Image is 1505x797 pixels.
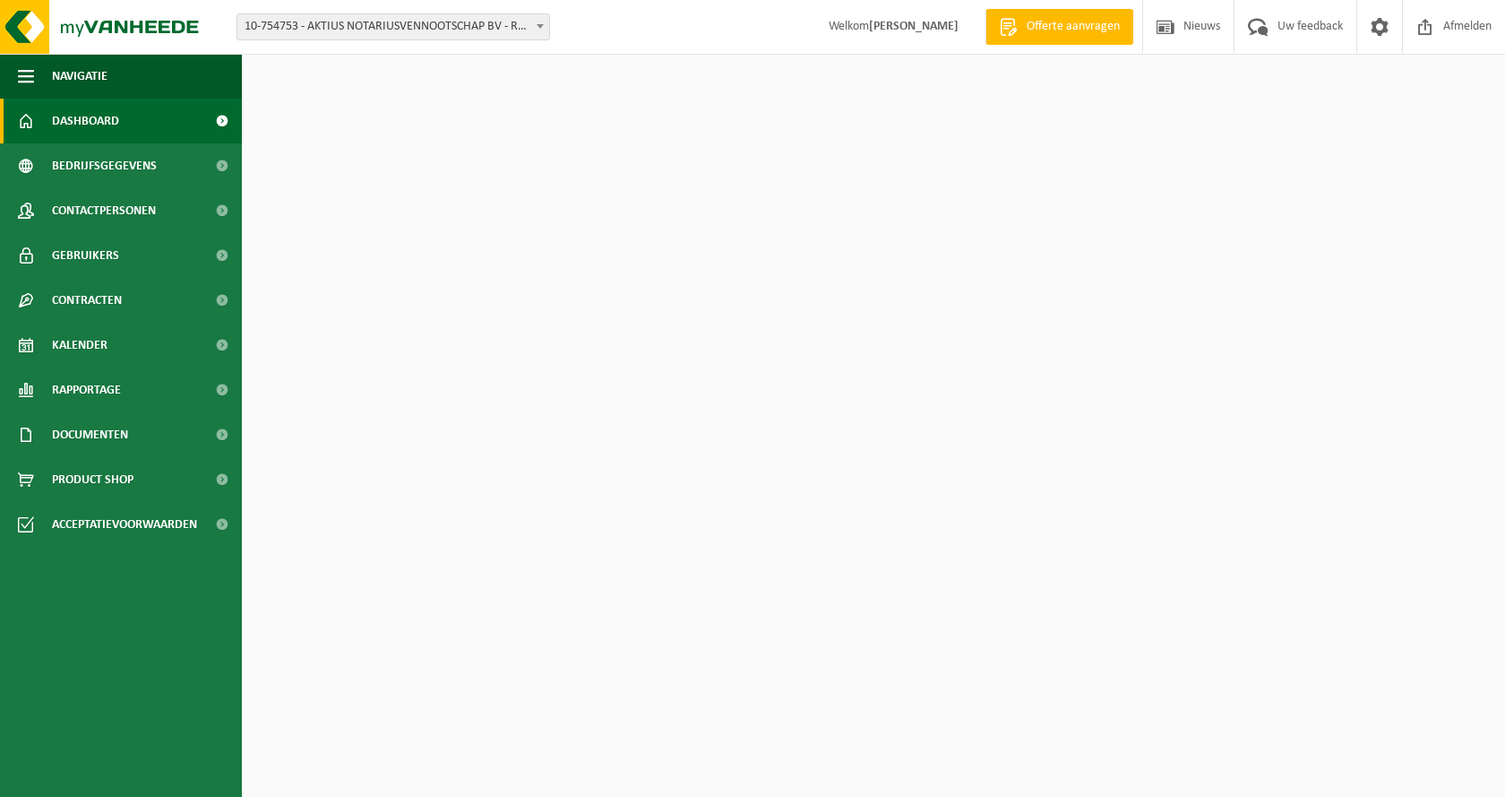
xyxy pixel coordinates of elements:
[52,278,122,323] span: Contracten
[869,20,959,33] strong: [PERSON_NAME]
[52,368,121,412] span: Rapportage
[1022,18,1124,36] span: Offerte aanvragen
[52,412,128,457] span: Documenten
[237,14,549,39] span: 10-754753 - AKTIUS NOTARIUSVENNOOTSCHAP BV - ROESELARE
[52,233,119,278] span: Gebruikers
[985,9,1133,45] a: Offerte aanvragen
[52,457,133,502] span: Product Shop
[52,323,107,368] span: Kalender
[52,502,197,547] span: Acceptatievoorwaarden
[52,54,107,99] span: Navigatie
[52,143,157,188] span: Bedrijfsgegevens
[236,13,550,40] span: 10-754753 - AKTIUS NOTARIUSVENNOOTSCHAP BV - ROESELARE
[52,188,156,233] span: Contactpersonen
[52,99,119,143] span: Dashboard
